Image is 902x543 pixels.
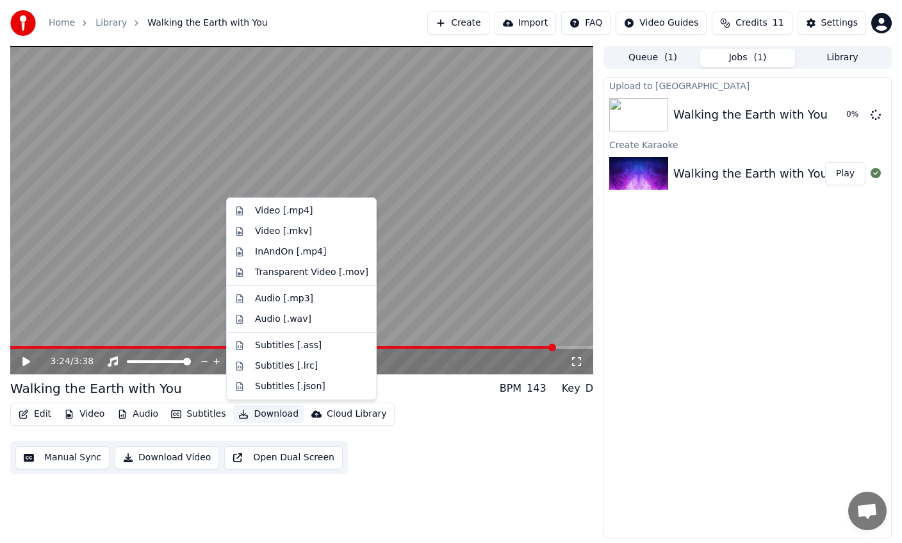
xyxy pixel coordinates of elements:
div: Transparent Video [.mov] [255,266,368,279]
span: 3:24 [50,355,70,368]
button: Video Guides [616,12,707,35]
div: Cloud Library [327,408,386,421]
div: Create Karaoke [604,137,891,152]
button: Audio [112,405,163,423]
div: Key [562,381,580,396]
a: Library [95,17,127,29]
span: 11 [773,17,784,29]
button: Settings [798,12,866,35]
div: Upload to [GEOGRAPHIC_DATA] [604,78,891,93]
button: Create [427,12,489,35]
button: Manual Sync [15,446,110,469]
button: Library [795,49,890,67]
div: Walking the Earth with You [673,106,828,124]
span: 3:38 [74,355,94,368]
div: Video [.mp4] [255,205,313,217]
button: Subtitles [166,405,231,423]
button: Download [233,405,304,423]
div: Subtitles [.ass] [255,339,322,352]
button: Play [825,162,865,185]
span: ( 1 ) [754,51,767,64]
div: InAndOn [.mp4] [255,246,327,258]
div: Settings [821,17,858,29]
a: Home [49,17,75,29]
div: Open chat [848,492,887,530]
button: Credits11 [712,12,792,35]
nav: breadcrumb [49,17,268,29]
div: Walking the Earth with You [673,165,828,183]
div: Audio [.wav] [255,313,311,326]
div: 143 [527,381,546,396]
span: Walking the Earth with You [147,17,267,29]
div: BPM [500,381,521,396]
div: Audio [.mp3] [255,292,313,305]
div: Walking the Earth with You [10,380,182,397]
div: Subtitles [.lrc] [255,360,318,372]
div: 0 % [846,110,865,120]
button: Edit [13,405,56,423]
button: Import [495,12,556,35]
button: Download Video [115,446,219,469]
div: / [50,355,81,368]
span: Credits [735,17,767,29]
span: ( 1 ) [664,51,677,64]
button: Video [59,405,110,423]
button: Open Dual Screen [224,446,343,469]
div: D [586,381,593,396]
img: youka [10,10,36,36]
div: Subtitles [.json] [255,380,325,393]
div: Video [.mkv] [255,225,312,238]
button: Queue [605,49,700,67]
button: Jobs [700,49,795,67]
button: FAQ [561,12,611,35]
